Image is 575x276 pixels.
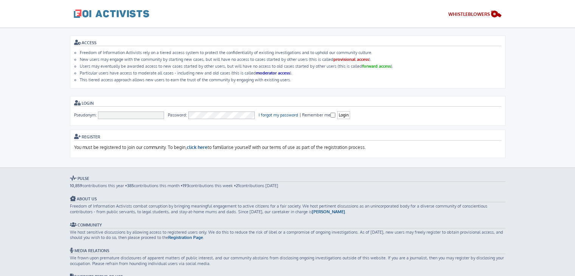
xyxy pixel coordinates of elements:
span: | [299,112,301,118]
span: Pseudonym: [74,112,97,118]
h3: Media Relations [70,248,505,254]
label: Remember me [302,112,336,118]
li: Users may eventually be awarded access to new cases started by other users, but will have no acce... [80,64,501,69]
p: contributions this year • contributions this month • contributions this week • contributions [DATE] [70,183,505,188]
p: We frown upon premature disclosures of apparent matters of public interest, and our community abs... [70,255,505,266]
strong: 10,859 [70,183,82,188]
input: Remember me [330,113,335,118]
input: Login [337,111,350,119]
strong: forward access [362,64,391,69]
input: Password: [188,112,255,119]
a: I forgot my password [259,112,298,118]
li: Freedom of Information Activists rely on a tiered access system to protect the confidentiality of... [80,50,501,55]
strong: 21 [236,183,240,188]
a: FOI Activists [74,4,149,23]
strong: 385 [127,183,134,188]
span: WHISTLEBLOWERS [448,11,490,17]
span: Password: [168,112,187,118]
strong: moderator access [256,70,290,76]
h3: Community [70,222,505,228]
a: [PERSON_NAME] [312,209,345,214]
p: Freedom of Information Activists combat corruption by bringing meaningful engagement to active ci... [70,203,505,214]
strong: 193 [183,183,189,188]
input: Pseudonym: [98,112,164,119]
a: Registration Page [168,235,203,240]
li: New users may engage with the community by starting new cases, but will have no access to cases s... [80,57,501,62]
p: We host sensitive discussions by allowing access to registered users only. We do this to reduce t... [70,229,505,240]
a: Whistleblowers [448,10,502,20]
h3: About Us [70,196,505,202]
p: You must be registered to join our community. To begin, to familiarise yourself with our terms of... [74,144,501,151]
h3: Pulse [70,175,505,182]
strong: provisional access [333,57,369,62]
li: This tiered access approach allows new users to earn the trust of the community by engaging with ... [80,77,501,82]
h3: ACCESS [74,40,501,46]
li: Particular users have access to moderate all cases - including new and old cases (this is called ). [80,70,501,76]
h3: Register [74,134,501,141]
h3: Login [74,100,501,107]
a: click here [187,144,208,151]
